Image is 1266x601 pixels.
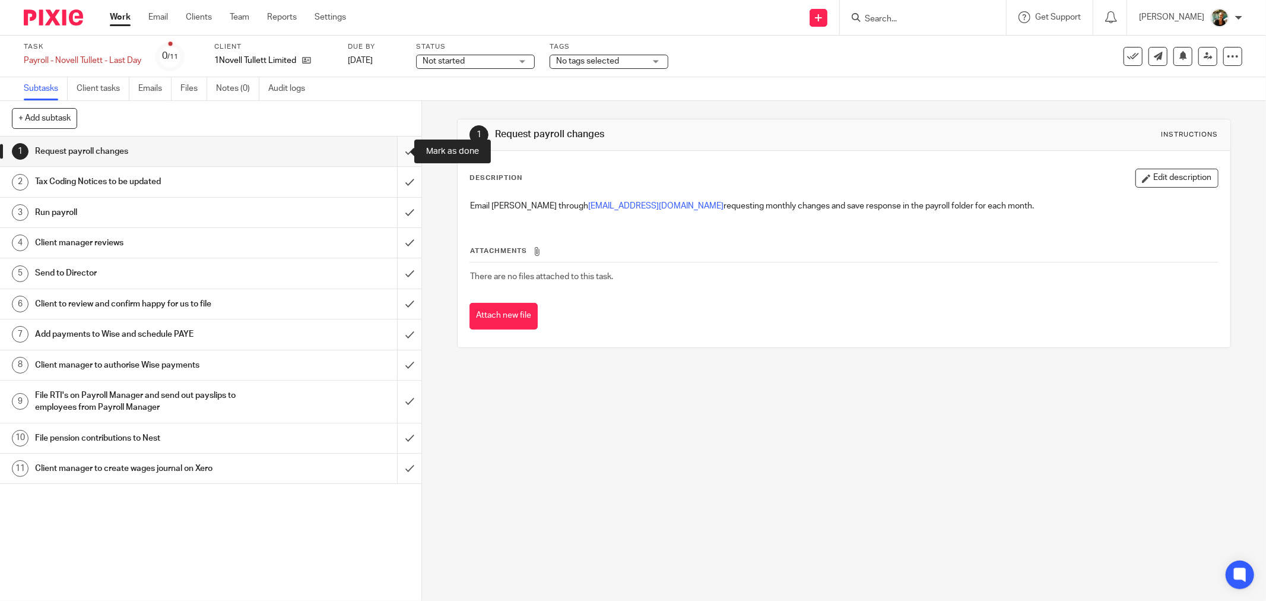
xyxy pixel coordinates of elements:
p: Description [469,173,522,183]
a: Reports [267,11,297,23]
div: 5 [12,265,28,282]
span: [DATE] [348,56,373,65]
h1: Request payroll changes [35,143,269,160]
a: Emails [138,77,172,100]
div: 1 [12,143,28,160]
a: Email [148,11,168,23]
div: Instructions [1162,130,1219,140]
h1: Add payments to Wise and schedule PAYE [35,325,269,343]
button: Attach new file [469,303,538,330]
p: Email [PERSON_NAME] through requesting monthly changes and save response in the payroll folder fo... [470,200,1218,212]
span: Attachments [470,248,527,254]
h1: Client to review and confirm happy for us to file [35,295,269,313]
a: Work [110,11,131,23]
label: Client [214,42,333,52]
div: 3 [12,204,28,221]
small: /11 [168,53,179,60]
div: 8 [12,357,28,374]
img: Photo2.jpg [1210,8,1229,27]
h1: Client manager to authorise Wise payments [35,356,269,374]
label: Due by [348,42,401,52]
h1: Client manager reviews [35,234,269,252]
div: 6 [12,296,28,312]
h1: Run payroll [35,204,269,222]
span: Not started [423,57,465,65]
div: 2 [12,174,28,191]
h1: File pension contributions to Nest [35,429,269,447]
p: 1Novell Tullett Limited [214,55,296,67]
h1: File RTI's on Payroll Manager and send out payslips to employees from Payroll Manager [35,387,269,417]
a: Files [180,77,207,100]
h1: Client manager to create wages journal on Xero [35,460,269,477]
a: Clients [186,11,212,23]
button: Edit description [1135,169,1219,188]
p: [PERSON_NAME] [1139,11,1204,23]
button: + Add subtask [12,108,77,128]
span: No tags selected [556,57,619,65]
div: 10 [12,430,28,447]
h1: Request payroll changes [495,128,870,141]
span: Get Support [1035,13,1081,21]
div: 0 [163,49,179,63]
div: 1 [469,125,488,144]
span: There are no files attached to this task. [470,273,613,281]
a: Notes (0) [216,77,259,100]
h1: Tax Coding Notices to be updated [35,173,269,191]
div: Payroll - Novell Tullett - Last Day [24,55,141,67]
a: Audit logs [268,77,314,100]
a: Client tasks [77,77,129,100]
label: Task [24,42,141,52]
a: Settings [315,11,346,23]
img: Pixie [24,10,83,26]
div: 4 [12,235,28,251]
div: 9 [12,393,28,410]
div: 11 [12,460,28,477]
input: Search [864,14,970,25]
h1: Send to Director [35,264,269,282]
a: Subtasks [24,77,68,100]
a: Team [230,11,249,23]
label: Status [416,42,535,52]
a: [EMAIL_ADDRESS][DOMAIN_NAME] [588,202,724,210]
div: 7 [12,326,28,343]
label: Tags [550,42,668,52]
